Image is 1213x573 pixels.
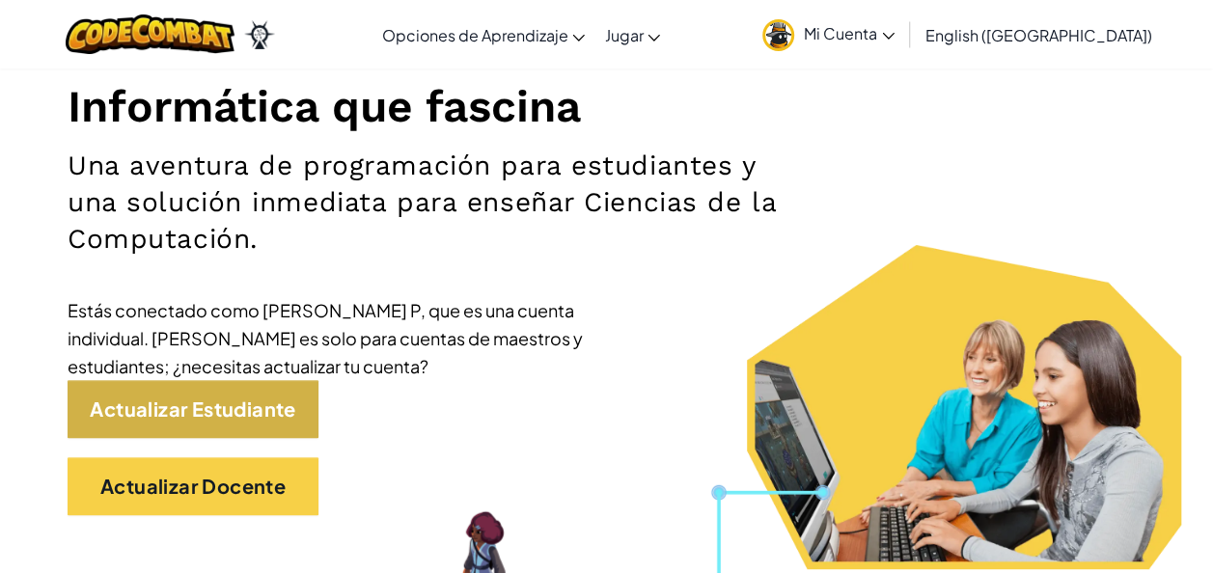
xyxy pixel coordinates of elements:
span: Opciones de Aprendizaje [381,25,567,45]
h2: Una aventura de programación para estudiantes y una solución inmediata para enseñar Ciencias de l... [68,148,789,258]
span: Jugar [604,25,643,45]
a: Opciones de Aprendizaje [372,9,594,61]
a: English ([GEOGRAPHIC_DATA]) [916,9,1162,61]
span: Mi Cuenta [804,23,895,43]
h1: Informática que fascina [68,79,1145,133]
img: avatar [762,19,794,51]
a: Actualizar Estudiante [68,380,318,438]
span: English ([GEOGRAPHIC_DATA]) [925,25,1152,45]
a: Actualizar Docente [68,457,318,515]
img: Logotipo de CodeCombat [66,14,234,54]
img: Ozaria [244,20,275,49]
a: Mi Cuenta [753,4,904,65]
div: Estás conectado como [PERSON_NAME] P, que es una cuenta individual. [PERSON_NAME] es solo para cu... [68,296,647,380]
a: Jugar [594,9,670,61]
